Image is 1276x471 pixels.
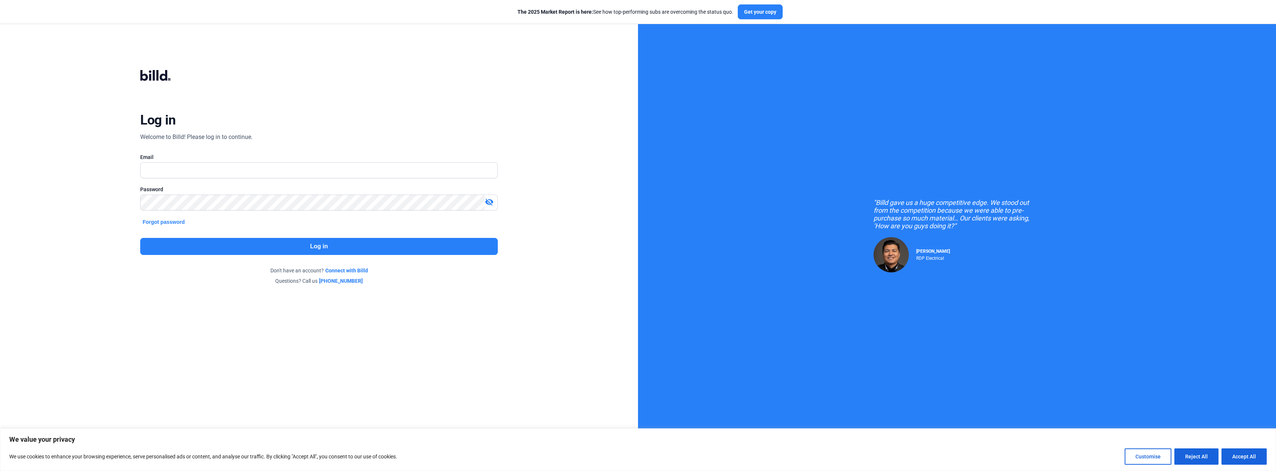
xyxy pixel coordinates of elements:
[9,452,397,461] p: We use cookies to enhance your browsing experience, serve personalised ads or content, and analys...
[916,249,950,254] span: [PERSON_NAME]
[738,4,783,19] button: Get your copy
[140,133,253,142] div: Welcome to Billd! Please log in to continue.
[140,277,497,285] div: Questions? Call us
[517,9,593,15] span: The 2025 Market Report is here:
[140,218,187,226] button: Forgot password
[140,238,497,255] button: Log in
[9,435,1267,444] p: We value your privacy
[140,267,497,274] div: Don't have an account?
[485,198,494,206] mat-icon: visibility_off
[1174,448,1219,465] button: Reject All
[140,186,497,193] div: Password
[517,8,733,16] div: See how top-performing subs are overcoming the status quo.
[874,199,1040,230] div: "Billd gave us a huge competitive edge. We stood out from the competition because we were able to...
[319,277,363,285] a: [PHONE_NUMBER]
[140,112,175,128] div: Log in
[1125,448,1171,465] button: Customise
[140,153,497,161] div: Email
[325,267,368,274] a: Connect with Billd
[1221,448,1267,465] button: Accept All
[916,254,950,261] div: RDP Electrical
[874,237,909,272] img: Raul Pacheco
